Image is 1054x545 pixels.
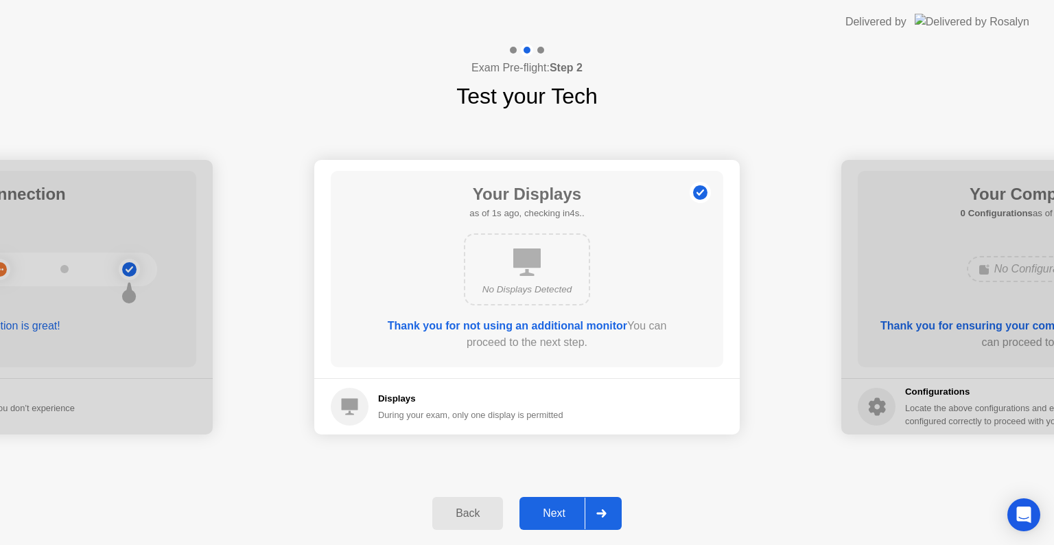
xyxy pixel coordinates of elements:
div: Back [436,507,499,520]
button: Back [432,497,503,530]
div: You can proceed to the next step. [370,318,684,351]
button: Next [519,497,622,530]
h5: as of 1s ago, checking in4s.. [469,207,584,220]
div: During your exam, only one display is permitted [378,408,563,421]
img: Delivered by Rosalyn [915,14,1029,30]
b: Step 2 [550,62,583,73]
b: Thank you for not using an additional monitor [388,320,627,332]
h1: Test your Tech [456,80,598,113]
div: Delivered by [845,14,906,30]
h5: Displays [378,392,563,406]
h1: Your Displays [469,182,584,207]
div: Open Intercom Messenger [1007,498,1040,531]
h4: Exam Pre-flight: [471,60,583,76]
div: No Displays Detected [476,283,578,297]
div: Next [524,507,585,520]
